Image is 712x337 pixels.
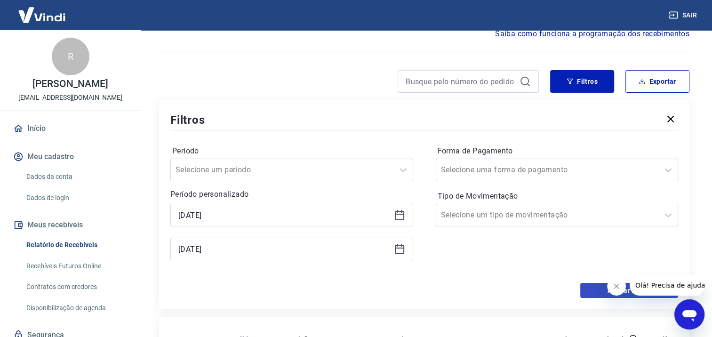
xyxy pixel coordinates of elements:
[630,275,704,296] iframe: Mensagem da empresa
[23,298,129,318] a: Disponibilização de agenda
[170,189,413,200] p: Período personalizado
[23,257,129,276] a: Recebíveis Futuros Online
[406,74,516,88] input: Busque pelo número do pedido
[23,167,129,186] a: Dados da conta
[11,0,72,29] img: Vindi
[11,118,129,139] a: Início
[11,146,129,167] button: Meu cadastro
[23,235,129,255] a: Relatório de Recebíveis
[550,70,614,93] button: Filtros
[11,215,129,235] button: Meus recebíveis
[32,79,108,89] p: [PERSON_NAME]
[438,145,677,157] label: Forma de Pagamento
[6,7,79,14] span: Olá! Precisa de ajuda?
[495,28,689,40] a: Saiba como funciona a programação dos recebimentos
[625,70,689,93] button: Exportar
[178,208,390,222] input: Data inicial
[438,191,677,202] label: Tipo de Movimentação
[23,188,129,208] a: Dados de login
[23,277,129,297] a: Contratos com credores
[580,283,678,298] button: Aplicar filtros
[52,38,89,75] div: R
[172,145,411,157] label: Período
[178,242,390,256] input: Data final
[607,277,626,296] iframe: Fechar mensagem
[667,7,701,24] button: Sair
[18,93,122,103] p: [EMAIL_ADDRESS][DOMAIN_NAME]
[170,112,205,128] h5: Filtros
[674,299,704,329] iframe: Botão para abrir a janela de mensagens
